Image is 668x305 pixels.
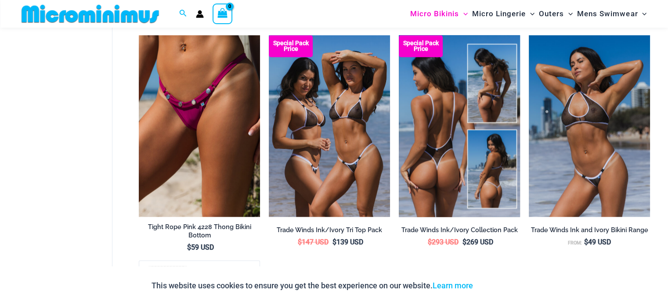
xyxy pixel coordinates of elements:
[269,40,313,52] b: Special Pack Price
[575,3,649,25] a: Mens SwimwearMenu ToggleMenu Toggle
[332,238,363,246] bdi: 139 USD
[568,240,582,246] span: From:
[269,226,390,234] h2: Trade Winds Ink/Ivory Tri Top Pack
[139,223,260,239] h2: Tight Rope Pink 4228 Thong Bikini Bottom
[269,35,390,217] a: Top Bum Pack Top Bum Pack bTop Bum Pack b
[187,243,214,251] bdi: 59 USD
[462,238,466,246] span: $
[399,40,443,52] b: Special Pack Price
[269,226,390,237] a: Trade Winds Ink/Ivory Tri Top Pack
[298,238,302,246] span: $
[433,281,473,290] a: Learn more
[462,238,493,246] bdi: 269 USD
[584,238,588,246] span: $
[529,35,650,217] a: Tradewinds Ink and Ivory 384 Halter 453 Micro 02Tradewinds Ink and Ivory 384 Halter 453 Micro 01T...
[298,238,329,246] bdi: 147 USD
[529,35,650,217] img: Tradewinds Ink and Ivory 384 Halter 453 Micro 02
[529,226,650,237] a: Trade Winds Ink and Ivory Bikini Range
[139,35,260,217] img: Tight Rope Pink 4228 Thong 01
[584,238,611,246] bdi: 49 USD
[399,226,520,237] a: Trade Winds Ink/Ivory Collection Pack
[564,3,573,25] span: Menu Toggle
[526,3,534,25] span: Menu Toggle
[399,35,520,217] img: Collection Pack b (1)
[428,238,432,246] span: $
[480,275,517,296] button: Accept
[539,3,564,25] span: Outers
[407,1,650,26] nav: Site Navigation
[638,3,646,25] span: Menu Toggle
[179,8,187,19] a: Search icon link
[428,238,459,246] bdi: 293 USD
[577,3,638,25] span: Mens Swimwear
[459,3,468,25] span: Menu Toggle
[139,35,260,217] a: Tight Rope Pink 4228 Thong 01Tight Rope Pink 4228 Thong 02Tight Rope Pink 4228 Thong 02
[399,226,520,234] h2: Trade Winds Ink/Ivory Collection Pack
[269,35,390,217] img: Top Bum Pack
[187,243,191,251] span: $
[196,10,204,18] a: Account icon link
[408,3,470,25] a: Micro BikinisMenu ToggleMenu Toggle
[18,4,162,24] img: MM SHOP LOGO FLAT
[139,223,260,243] a: Tight Rope Pink 4228 Thong Bikini Bottom
[472,3,526,25] span: Micro Lingerie
[152,279,473,292] p: This website uses cookies to ensure you get the best experience on our website.
[529,226,650,234] h2: Trade Winds Ink and Ivory Bikini Range
[410,3,459,25] span: Micro Bikinis
[332,238,336,246] span: $
[399,35,520,217] a: Collection Pack Collection Pack b (1)Collection Pack b (1)
[537,3,575,25] a: OutersMenu ToggleMenu Toggle
[213,4,233,24] a: View Shopping Cart, empty
[470,3,537,25] a: Micro LingerieMenu ToggleMenu Toggle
